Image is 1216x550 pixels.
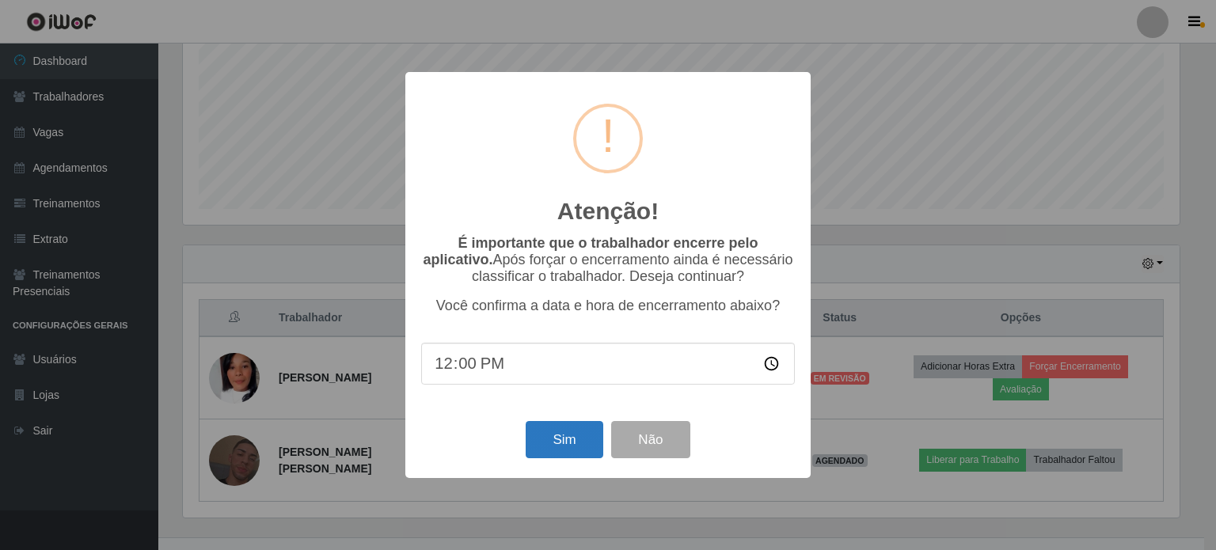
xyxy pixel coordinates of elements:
[557,197,659,226] h2: Atenção!
[421,235,795,285] p: Após forçar o encerramento ainda é necessário classificar o trabalhador. Deseja continuar?
[423,235,758,267] b: É importante que o trabalhador encerre pelo aplicativo.
[611,421,690,458] button: Não
[526,421,602,458] button: Sim
[421,298,795,314] p: Você confirma a data e hora de encerramento abaixo?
